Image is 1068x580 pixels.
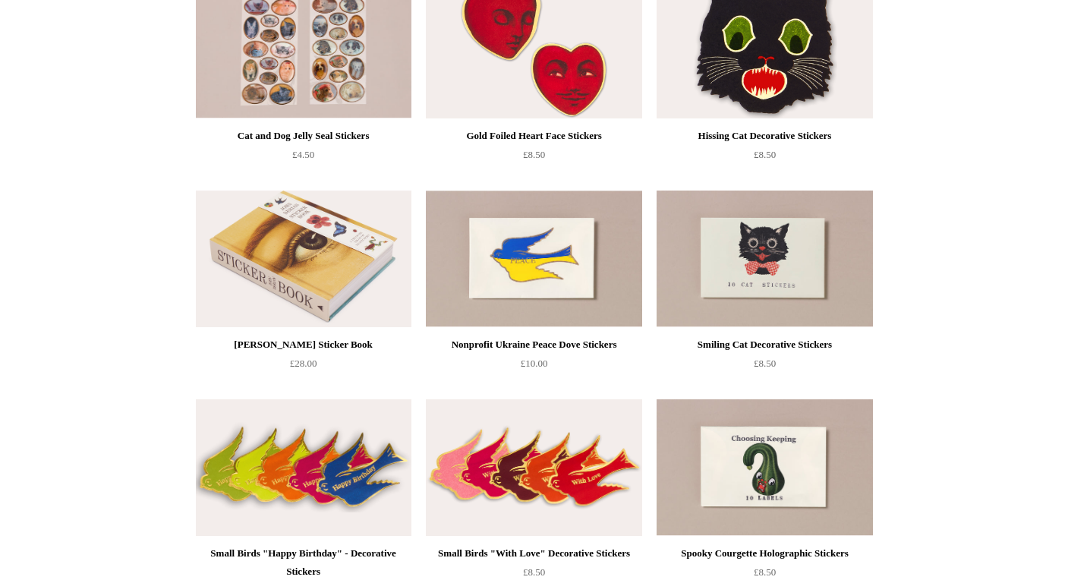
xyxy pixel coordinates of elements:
img: John Derian Sticker Book [196,191,411,327]
a: Gold Foiled Heart Face Stickers £8.50 [426,127,641,189]
a: Nonprofit Ukraine Peace Dove Stickers £10.00 [426,336,641,398]
a: [PERSON_NAME] Sticker Book £28.00 [196,336,411,398]
span: £4.50 [292,149,314,160]
a: Cat and Dog Jelly Seal Stickers £4.50 [196,127,411,189]
img: Small Birds "Happy Birthday" - Decorative Stickers [196,399,411,536]
div: Nonprofit Ukraine Peace Dove Stickers [430,336,638,354]
div: Smiling Cat Decorative Stickers [660,336,868,354]
a: Hissing Cat Decorative Stickers £8.50 [657,127,872,189]
a: Spooky Courgette Holographic Stickers Spooky Courgette Holographic Stickers [657,399,872,536]
span: £8.50 [754,566,776,578]
a: Small Birds "Happy Birthday" - Decorative Stickers Small Birds "Happy Birthday" - Decorative Stic... [196,399,411,536]
span: £8.50 [523,566,545,578]
img: Smiling Cat Decorative Stickers [657,191,872,327]
a: Smiling Cat Decorative Stickers Smiling Cat Decorative Stickers [657,191,872,327]
span: £8.50 [523,149,545,160]
span: £8.50 [754,358,776,369]
a: Smiling Cat Decorative Stickers £8.50 [657,336,872,398]
img: Small Birds "With Love" Decorative Stickers [426,399,641,536]
div: [PERSON_NAME] Sticker Book [200,336,408,354]
a: Nonprofit Ukraine Peace Dove Stickers Nonprofit Ukraine Peace Dove Stickers [426,191,641,327]
a: John Derian Sticker Book John Derian Sticker Book [196,191,411,327]
div: Gold Foiled Heart Face Stickers [430,127,638,145]
div: Spooky Courgette Holographic Stickers [660,544,868,563]
div: Small Birds "With Love" Decorative Stickers [430,544,638,563]
div: Hissing Cat Decorative Stickers [660,127,868,145]
a: Small Birds "With Love" Decorative Stickers Small Birds "With Love" Decorative Stickers [426,399,641,536]
span: £10.00 [521,358,548,369]
img: Nonprofit Ukraine Peace Dove Stickers [426,191,641,327]
img: Spooky Courgette Holographic Stickers [657,399,872,536]
span: £8.50 [754,149,776,160]
div: Cat and Dog Jelly Seal Stickers [200,127,408,145]
span: £28.00 [290,358,317,369]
